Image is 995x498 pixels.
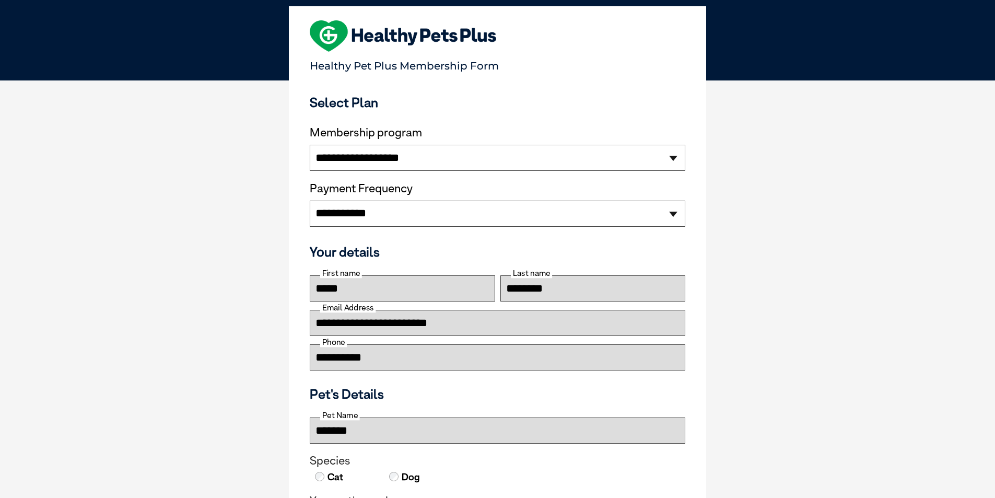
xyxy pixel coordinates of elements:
[310,126,685,140] label: Membership program
[310,454,685,468] legend: Species
[306,386,689,402] h3: Pet's Details
[310,55,685,72] p: Healthy Pet Plus Membership Form
[310,20,496,52] img: heart-shape-hpp-logo-large.png
[310,182,413,195] label: Payment Frequency
[320,338,347,347] label: Phone
[310,95,685,110] h3: Select Plan
[511,269,552,278] label: Last name
[310,244,685,260] h3: Your details
[320,269,362,278] label: First name
[320,303,376,312] label: Email Address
